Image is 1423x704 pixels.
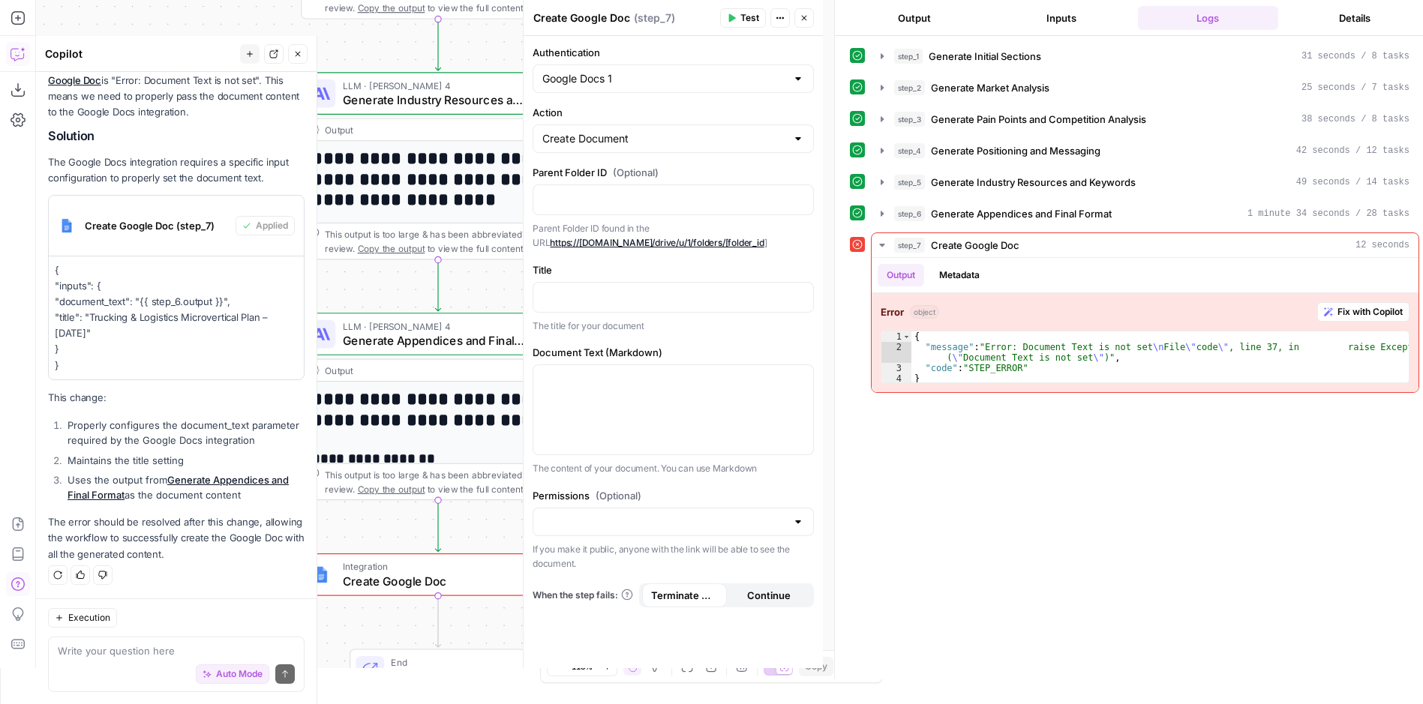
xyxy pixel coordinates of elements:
[1317,302,1409,322] button: Fix with Copilot
[872,107,1418,131] button: 38 seconds / 8 tasks
[881,331,911,342] div: 1
[533,262,814,277] label: Title
[991,6,1132,30] button: Inputs
[902,331,911,342] span: Toggle code folding, rows 1 through 4
[894,49,923,64] span: step_1
[881,342,911,363] div: 2
[391,655,511,670] span: End
[325,363,527,377] div: Output
[929,49,1041,64] span: Generate Initial Sections
[64,472,305,502] li: Uses the output from as the document content
[68,474,289,501] a: Generate Appendices and Final Format
[1301,49,1409,63] span: 31 seconds / 8 tasks
[872,76,1418,100] button: 25 seconds / 7 tasks
[48,56,305,120] p: Looking at the execution logs, I see the error in is "Error: Document Text is not set". This mean...
[236,216,295,235] button: Applied
[48,129,305,143] h2: Solution
[533,488,814,503] label: Permissions
[533,221,814,250] p: Parent Folder ID found in the URL ]
[931,143,1100,158] span: Generate Positioning and Messaging
[343,79,527,93] span: LLM · [PERSON_NAME] 4
[533,542,814,571] p: If you make it public, anyone with the link will be able to see the document.
[872,258,1418,392] div: 12 seconds
[343,559,527,574] span: Integration
[872,44,1418,68] button: 31 seconds / 8 tasks
[533,319,814,334] p: The title for your document
[651,588,718,603] span: Terminate Workflow
[881,363,911,373] div: 3
[325,123,527,137] div: Output
[358,2,425,13] span: Copy the output
[740,11,759,25] span: Test
[196,664,269,684] button: Auto Mode
[931,175,1136,190] span: Generate Industry Resources and Keywords
[550,237,764,248] a: https://[DOMAIN_NAME]/drive/u/1/folders/[folder_id
[48,58,292,85] a: Create Google Doc
[325,468,567,496] div: This output is too large & has been abbreviated for review. to view the full content.
[910,305,939,319] span: object
[613,165,659,180] span: (Optional)
[48,514,305,562] p: The error should be resolved after this change, allowing the workflow to successfully create the ...
[391,667,511,685] span: Output
[301,649,575,691] div: EndOutput
[55,262,298,373] p: { "inputs": { "document_text": "{{ step_6.output }}", "title": "Trucking & Logistics Microvertica...
[533,461,814,476] p: The content of your document. You can use Markdown
[894,112,925,127] span: step_3
[435,259,440,310] g: Edge from step_5 to step_6
[48,608,117,628] button: Execution
[720,8,766,28] button: Test
[64,418,305,448] li: Properly configures the document_text parameter required by the Google Docs integration
[931,206,1112,221] span: Generate Appendices and Final Format
[325,227,567,256] div: This output is too large & has been abbreviated for review. to view the full content.
[872,233,1418,257] button: 12 seconds
[533,105,814,120] label: Action
[747,588,791,603] span: Continue
[1296,144,1409,157] span: 42 seconds / 12 tasks
[1301,81,1409,94] span: 25 seconds / 7 tasks
[1337,305,1403,319] span: Fix with Copilot
[533,589,633,602] a: When the step fails:
[533,165,814,180] label: Parent Folder ID
[343,331,527,349] span: Generate Appendices and Final Format
[1138,6,1279,30] button: Logs
[343,319,527,333] span: LLM · [PERSON_NAME] 4
[931,112,1146,127] span: Generate Pain Points and Competition Analysis
[48,390,305,406] p: This change:
[881,304,904,319] strong: Error
[634,10,675,25] span: ( step_7 )
[55,214,79,238] img: Instagram%20post%20-%201%201.png
[878,264,924,286] button: Output
[1296,175,1409,189] span: 49 seconds / 14 tasks
[894,206,925,221] span: step_6
[894,238,925,253] span: step_7
[533,45,814,60] label: Authentication
[358,484,425,494] span: Copy the output
[931,80,1049,95] span: Generate Market Analysis
[872,202,1418,226] button: 1 minute 34 seconds / 28 tasks
[435,596,440,647] g: Edge from step_7 to end
[312,566,330,584] img: Instagram%20post%20-%201%201.png
[343,572,527,590] span: Create Google Doc
[542,131,786,146] input: Create Document
[256,219,288,232] span: Applied
[872,170,1418,194] button: 49 seconds / 14 tasks
[1247,207,1409,220] span: 1 minute 34 seconds / 28 tasks
[45,46,236,61] div: Copilot
[931,238,1019,253] span: Create Google Doc
[542,71,786,86] input: Google Docs 1
[1355,238,1409,252] span: 12 seconds
[301,72,575,259] div: LLM · [PERSON_NAME] 4Generate Industry Resources and KeywordsStep 5Output**** **** **** **** ****...
[881,373,911,384] div: 4
[533,345,814,360] label: Document Text (Markdown)
[727,583,812,607] button: Continue
[85,218,230,233] span: Create Google Doc (step_7)
[216,667,263,681] span: Auto Mode
[894,80,925,95] span: step_2
[68,611,110,625] span: Execution
[930,264,989,286] button: Metadata
[48,154,305,186] p: The Google Docs integration requires a specific input configuration to properly set the document ...
[301,553,575,596] div: ErrorIntegrationCreate Google DocStep 7
[435,500,440,551] g: Edge from step_6 to step_7
[1301,112,1409,126] span: 38 seconds / 8 tasks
